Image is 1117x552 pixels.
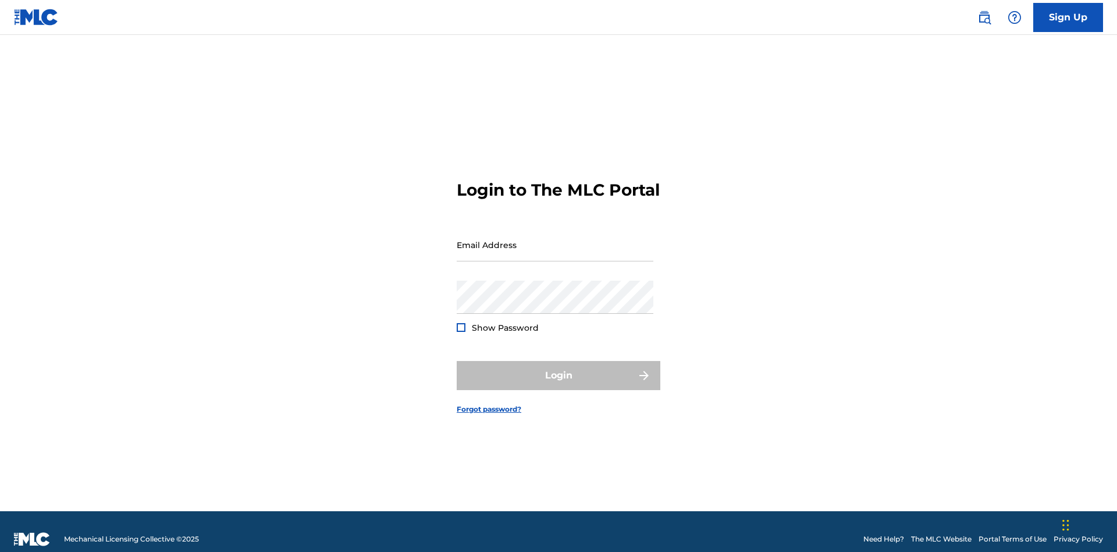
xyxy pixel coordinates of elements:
[457,404,521,415] a: Forgot password?
[977,10,991,24] img: search
[863,534,904,544] a: Need Help?
[973,6,996,29] a: Public Search
[457,180,660,200] h3: Login to The MLC Portal
[1033,3,1103,32] a: Sign Up
[1003,6,1026,29] div: Help
[1008,10,1022,24] img: help
[64,534,199,544] span: Mechanical Licensing Collective © 2025
[911,534,972,544] a: The MLC Website
[1054,534,1103,544] a: Privacy Policy
[14,532,50,546] img: logo
[472,323,539,333] span: Show Password
[14,9,59,26] img: MLC Logo
[979,534,1047,544] a: Portal Terms of Use
[1062,508,1069,543] div: Drag
[1059,496,1117,552] iframe: Chat Widget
